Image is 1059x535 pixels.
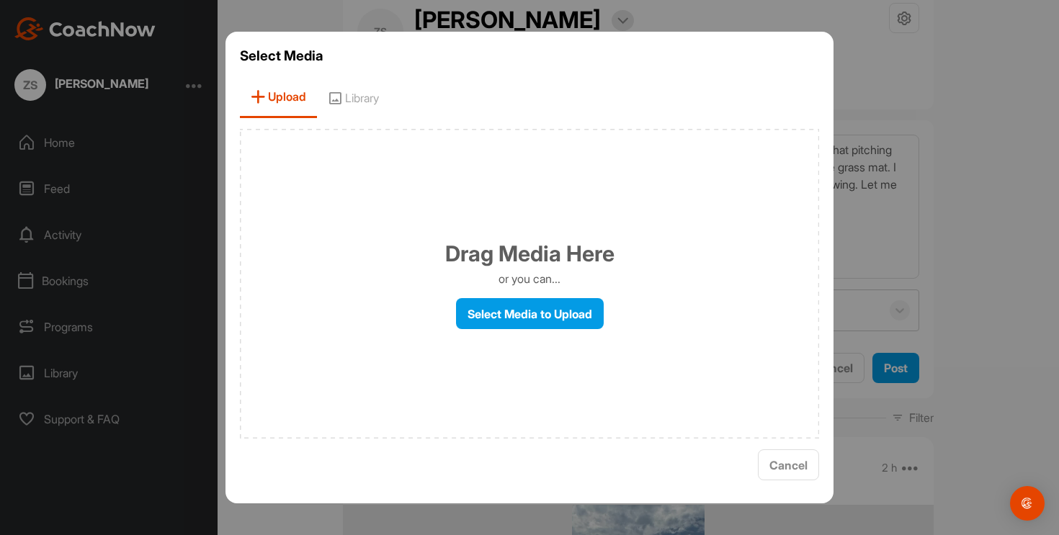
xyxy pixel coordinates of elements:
span: Upload [240,77,317,118]
h3: Select Media [240,46,819,66]
p: or you can... [499,270,560,287]
span: Cancel [769,458,808,472]
div: Open Intercom Messenger [1010,486,1045,521]
button: Cancel [758,449,819,480]
h1: Drag Media Here [445,238,615,270]
label: Select Media to Upload [456,298,604,329]
span: Library [317,77,390,118]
